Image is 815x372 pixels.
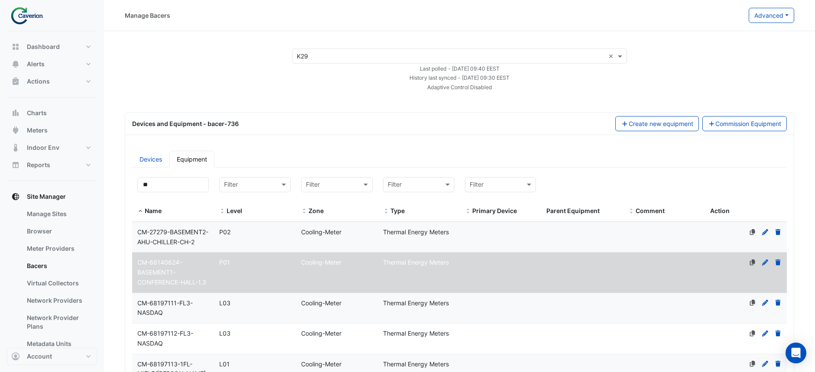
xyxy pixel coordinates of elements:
[20,205,97,223] a: Manage Sites
[420,65,500,72] small: Mon 15-Sep-2025 09:40 EEST
[301,330,341,337] span: Cooling-Meter
[137,299,193,317] span: CM-68197111-FL3-NASDAQ
[219,259,230,266] span: P01
[7,73,97,90] button: Actions
[137,208,143,215] span: Name
[749,228,757,236] a: No primary device defined
[774,330,782,337] a: Delete
[11,109,20,117] app-icon: Charts
[749,259,757,266] a: No primary device defined
[137,228,208,246] span: CM-27279-BASEMENT2-AHU-CHILLER-CH-2
[27,352,52,361] span: Account
[383,228,449,236] span: Thermal Energy Meters
[761,360,769,368] a: Edit
[27,161,50,169] span: Reports
[11,42,20,51] app-icon: Dashboard
[10,7,49,24] img: Company Logo
[749,299,757,307] a: No primary device defined
[786,343,806,363] div: Open Intercom Messenger
[301,299,341,307] span: Cooling-Meter
[127,119,610,128] div: Devices and Equipment - bacer-736
[383,299,449,307] span: Thermal Energy Meters
[219,299,231,307] span: L03
[7,156,97,174] button: Reports
[11,60,20,68] app-icon: Alerts
[301,360,341,368] span: Cooling-Meter
[132,151,169,168] a: Devices
[227,207,242,214] span: Level
[546,207,600,214] span: Parent Equipment
[27,109,47,117] span: Charts
[20,223,97,240] a: Browser
[27,126,48,135] span: Meters
[219,330,231,337] span: L03
[636,207,665,214] span: Comment
[749,360,757,368] a: No primary device defined
[7,55,97,73] button: Alerts
[169,151,214,168] a: Equipment
[774,299,782,307] a: Delete
[383,259,449,266] span: Thermal Energy Meters
[7,139,97,156] button: Indoor Env
[301,259,341,266] span: Cooling-Meter
[774,228,782,236] a: Delete
[472,207,517,214] span: Primary Device
[761,330,769,337] a: Edit
[615,116,699,131] button: Create new equipment
[427,84,492,91] small: Adaptive Control Disabled
[137,259,206,286] span: CM-68140624-BASEMENT1-CONFERENCE-HALL-1.3
[7,188,97,205] button: Site Manager
[628,208,634,215] span: Comment
[11,126,20,135] app-icon: Meters
[20,240,97,257] a: Meter Providers
[7,348,97,365] button: Account
[27,42,60,51] span: Dashboard
[11,192,20,201] app-icon: Site Manager
[219,228,231,236] span: P02
[301,208,307,215] span: Zone
[219,360,230,368] span: L01
[308,207,324,214] span: Zone
[7,122,97,139] button: Meters
[219,208,225,215] span: Level
[11,77,20,86] app-icon: Actions
[761,228,769,236] a: Edit
[27,77,50,86] span: Actions
[27,60,45,68] span: Alerts
[27,192,66,201] span: Site Manager
[761,299,769,307] a: Edit
[774,259,782,266] a: Delete
[301,228,341,236] span: Cooling-Meter
[710,207,730,214] span: Action
[390,207,405,214] span: Type
[7,104,97,122] button: Charts
[383,330,449,337] span: Thermal Energy Meters
[774,360,782,368] a: Delete
[702,116,787,131] button: Commission Equipment
[137,330,193,347] span: CM-68197112-FL3-NASDAQ
[749,330,757,337] a: No primary device defined
[608,52,616,61] span: Clear
[383,360,449,368] span: Thermal Energy Meters
[749,8,794,23] button: Advanced
[465,208,471,215] span: Primary Device
[11,143,20,152] app-icon: Indoor Env
[27,143,59,152] span: Indoor Env
[409,74,510,81] small: Mon 15-Sep-2025 09:30 EEST
[125,11,170,20] div: Manage Bacers
[761,259,769,266] a: Edit
[11,161,20,169] app-icon: Reports
[145,207,162,214] span: Name
[20,335,97,353] a: Metadata Units
[383,208,389,215] span: Type
[20,292,97,309] a: Network Providers
[20,309,97,335] a: Network Provider Plans
[20,257,97,275] a: Bacers
[20,275,97,292] a: Virtual Collectors
[7,38,97,55] button: Dashboard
